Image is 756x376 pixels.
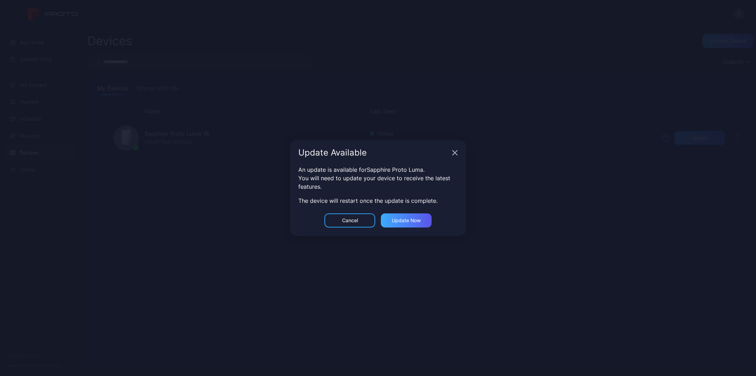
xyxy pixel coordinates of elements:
div: Cancel [342,218,358,223]
button: Update now [381,213,432,228]
div: The device will restart once the update is complete. [298,196,458,205]
div: You will need to update your device to receive the latest features. [298,174,458,191]
div: Update Available [298,148,449,157]
div: Update now [392,218,421,223]
div: An update is available for Sapphire Proto Luma . [298,165,458,174]
button: Cancel [324,213,375,228]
